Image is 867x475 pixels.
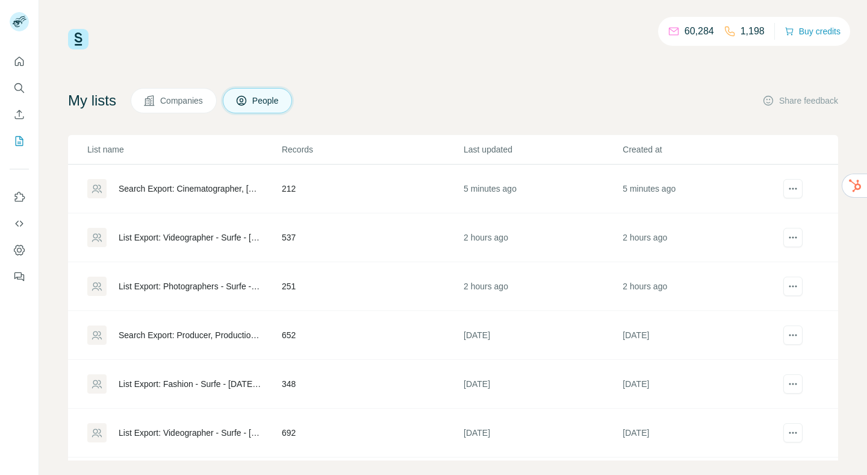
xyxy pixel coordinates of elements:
[622,262,781,311] td: 2 hours ago
[68,91,116,110] h4: My lists
[282,143,462,156] p: Records
[119,183,261,195] div: Search Export: Cinematographer, [GEOGRAPHIC_DATA] - [DATE] 11:55
[783,326,803,345] button: actions
[762,95,838,107] button: Share feedback
[87,143,281,156] p: List name
[10,213,29,234] button: Use Surfe API
[10,104,29,125] button: Enrich CSV
[10,51,29,72] button: Quick start
[741,24,765,39] p: 1,198
[68,29,89,49] img: Surfe Logo
[463,360,622,409] td: [DATE]
[281,409,463,458] td: 692
[463,262,622,311] td: 2 hours ago
[622,213,781,262] td: 2 hours ago
[281,360,463,409] td: 348
[464,143,621,156] p: Last updated
[10,186,29,208] button: Use Surfe on LinkedIn
[281,213,463,262] td: 537
[783,277,803,296] button: actions
[119,378,261,390] div: List Export: Fashion - Surfe - [DATE] 08:20
[622,360,781,409] td: [DATE]
[119,280,261,292] div: List Export: Photographers - Surfe - [DATE] 09:57
[10,130,29,152] button: My lists
[783,423,803,442] button: actions
[463,165,622,213] td: 5 minutes ago
[622,311,781,360] td: [DATE]
[785,23,841,40] button: Buy credits
[281,311,463,360] td: 652
[10,266,29,288] button: Feedback
[622,409,781,458] td: [DATE]
[783,228,803,247] button: actions
[119,329,261,341] div: Search Export: Producer, Production Manager, Production Executive, Production Assistant, Producti...
[463,311,622,360] td: [DATE]
[463,213,622,262] td: 2 hours ago
[622,165,781,213] td: 5 minutes ago
[623,143,780,156] p: Created at
[10,239,29,261] button: Dashboard
[783,179,803,198] button: actions
[685,24,714,39] p: 60,284
[252,95,280,107] span: People
[10,77,29,99] button: Search
[281,262,463,311] td: 251
[783,374,803,394] button: actions
[463,409,622,458] td: [DATE]
[160,95,204,107] span: Companies
[119,231,261,244] div: List Export: Videographer - Surfe - [DATE] 10:16
[281,165,463,213] td: 212
[119,427,261,439] div: List Export: Videographer - Surfe - [DATE] 12:35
